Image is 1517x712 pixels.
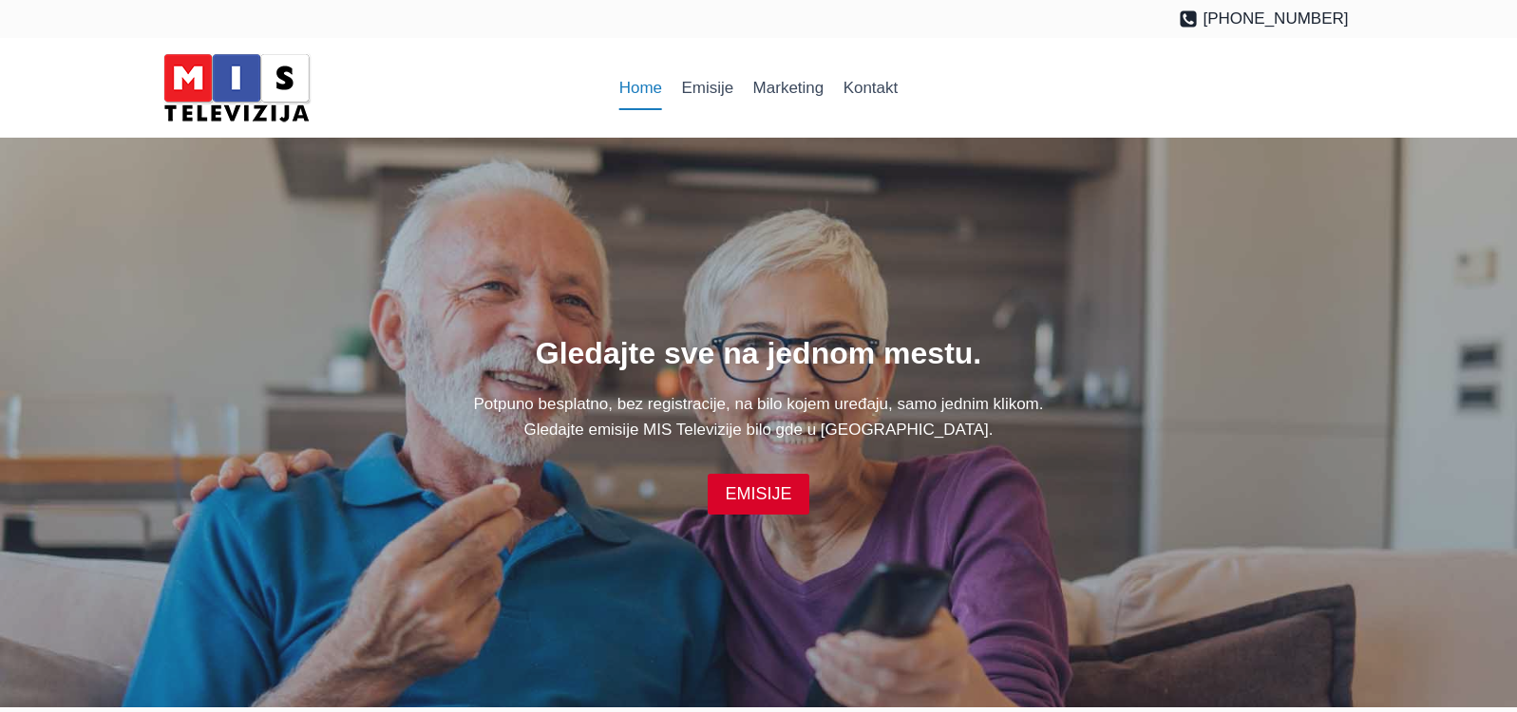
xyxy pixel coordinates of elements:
[833,66,907,111] a: Kontakt
[708,474,808,515] a: EMISIJE
[610,66,673,111] a: Home
[610,66,908,111] nav: Primary Navigation
[1203,6,1348,31] span: [PHONE_NUMBER]
[1179,6,1349,31] a: [PHONE_NUMBER]
[169,391,1349,442] p: Potpuno besplatno, bez registracije, na bilo kojem uređaju, samo jednim klikom. Gledajte emisije ...
[743,66,833,111] a: Marketing
[672,66,743,111] a: Emisije
[156,47,317,128] img: MIS Television
[169,330,1349,376] h1: Gledajte sve na jednom mestu.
